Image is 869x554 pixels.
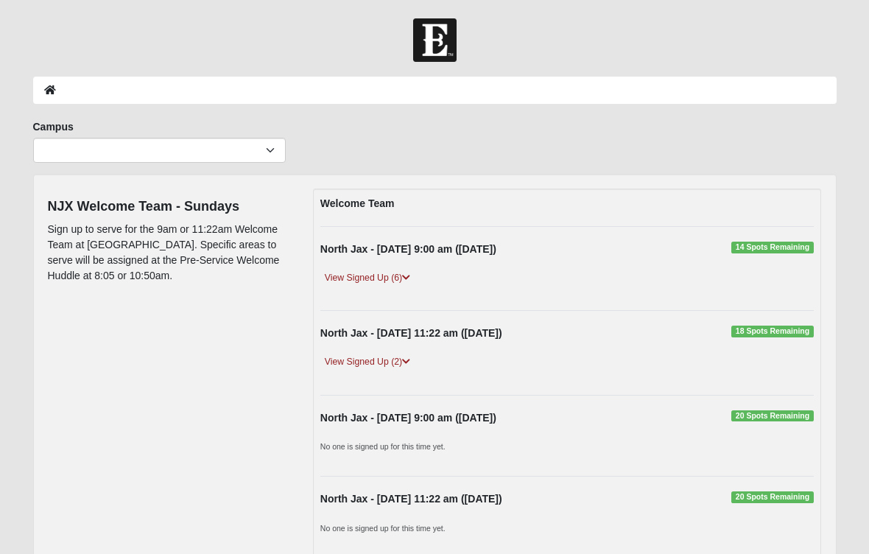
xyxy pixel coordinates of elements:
span: 18 Spots Remaining [731,326,815,337]
strong: North Jax - [DATE] 9:00 am ([DATE]) [320,412,496,424]
span: 20 Spots Remaining [731,491,815,503]
small: No one is signed up for this time yet. [320,442,446,451]
p: Sign up to serve for the 9am or 11:22am Welcome Team at [GEOGRAPHIC_DATA]. Specific areas to serv... [48,222,291,284]
small: No one is signed up for this time yet. [320,524,446,533]
h4: NJX Welcome Team - Sundays [48,199,291,215]
span: 14 Spots Remaining [731,242,815,253]
a: View Signed Up (6) [320,270,415,286]
strong: North Jax - [DATE] 9:00 am ([DATE]) [320,243,496,255]
strong: North Jax - [DATE] 11:22 am ([DATE]) [320,493,502,505]
strong: Welcome Team [320,197,395,209]
strong: North Jax - [DATE] 11:22 am ([DATE]) [320,327,502,339]
img: Church of Eleven22 Logo [413,18,457,62]
span: 20 Spots Remaining [731,410,815,422]
label: Campus [33,119,74,134]
a: View Signed Up (2) [320,354,415,370]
